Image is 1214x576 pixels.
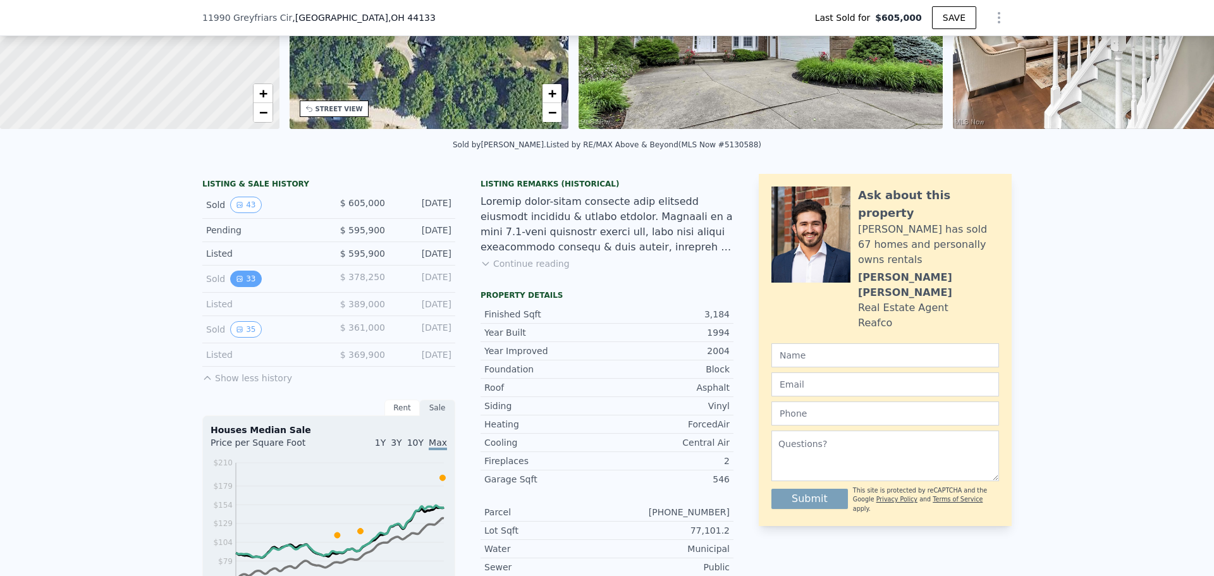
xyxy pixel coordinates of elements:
[771,372,999,396] input: Email
[395,271,451,287] div: [DATE]
[484,473,607,486] div: Garage Sqft
[607,473,730,486] div: 546
[875,11,922,24] span: $605,000
[543,84,561,103] a: Zoom in
[607,381,730,394] div: Asphalt
[607,436,730,449] div: Central Air
[206,271,319,287] div: Sold
[548,85,556,101] span: +
[395,247,451,260] div: [DATE]
[292,11,436,24] span: , [GEOGRAPHIC_DATA]
[254,84,273,103] a: Zoom in
[230,271,261,287] button: View historical data
[484,308,607,321] div: Finished Sqft
[607,506,730,518] div: [PHONE_NUMBER]
[213,458,233,467] tspan: $210
[218,557,233,566] tspan: $79
[340,299,385,309] span: $ 389,000
[607,345,730,357] div: 2004
[316,104,363,114] div: STREET VIEW
[484,418,607,431] div: Heating
[340,248,385,259] span: $ 595,900
[211,424,447,436] div: Houses Median Sale
[607,455,730,467] div: 2
[202,11,292,24] span: 11990 Greyfriars Cir
[932,6,976,29] button: SAVE
[395,197,451,213] div: [DATE]
[340,322,385,333] span: $ 361,000
[484,506,607,518] div: Parcel
[876,496,917,503] a: Privacy Policy
[202,179,455,192] div: LISTING & SALE HISTORY
[484,363,607,376] div: Foundation
[607,524,730,537] div: 77,101.2
[391,438,402,448] span: 3Y
[429,438,447,450] span: Max
[213,538,233,547] tspan: $104
[206,321,319,338] div: Sold
[986,5,1012,30] button: Show Options
[607,400,730,412] div: Vinyl
[484,400,607,412] div: Siding
[481,194,733,255] div: Loremip dolor-sitam consecte adip elitsedd eiusmodt incididu & utlabo etdolor. Magnaali en a mini...
[420,400,455,416] div: Sale
[453,140,546,149] div: Sold by [PERSON_NAME] .
[375,438,386,448] span: 1Y
[543,103,561,122] a: Zoom out
[259,104,267,120] span: −
[481,257,570,270] button: Continue reading
[481,290,733,300] div: Property details
[481,179,733,189] div: Listing Remarks (Historical)
[484,381,607,394] div: Roof
[395,348,451,361] div: [DATE]
[340,198,385,208] span: $ 605,000
[484,436,607,449] div: Cooling
[607,308,730,321] div: 3,184
[771,343,999,367] input: Name
[388,13,436,23] span: , OH 44133
[395,298,451,310] div: [DATE]
[815,11,876,24] span: Last Sold for
[202,367,292,384] button: Show less history
[484,542,607,555] div: Water
[340,272,385,282] span: $ 378,250
[395,224,451,236] div: [DATE]
[858,316,892,331] div: Reafco
[211,436,329,457] div: Price per Square Foot
[230,197,261,213] button: View historical data
[254,103,273,122] a: Zoom out
[607,561,730,573] div: Public
[933,496,983,503] a: Terms of Service
[484,345,607,357] div: Year Improved
[607,542,730,555] div: Municipal
[858,300,948,316] div: Real Estate Agent
[213,482,233,491] tspan: $179
[340,225,385,235] span: $ 595,900
[858,222,999,267] div: [PERSON_NAME] has sold 67 homes and personally owns rentals
[484,455,607,467] div: Fireplaces
[484,561,607,573] div: Sewer
[484,524,607,537] div: Lot Sqft
[206,348,319,361] div: Listed
[206,298,319,310] div: Listed
[858,187,999,222] div: Ask about this property
[384,400,420,416] div: Rent
[484,326,607,339] div: Year Built
[407,438,424,448] span: 10Y
[213,501,233,510] tspan: $154
[340,350,385,360] span: $ 369,900
[259,85,267,101] span: +
[771,489,848,509] button: Submit
[546,140,761,149] div: Listed by RE/MAX Above & Beyond (MLS Now #5130588)
[548,104,556,120] span: −
[206,224,319,236] div: Pending
[858,270,999,300] div: [PERSON_NAME] [PERSON_NAME]
[607,418,730,431] div: ForcedAir
[853,486,999,513] div: This site is protected by reCAPTCHA and the Google and apply.
[771,401,999,426] input: Phone
[213,519,233,528] tspan: $129
[230,321,261,338] button: View historical data
[206,197,319,213] div: Sold
[607,326,730,339] div: 1994
[206,247,319,260] div: Listed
